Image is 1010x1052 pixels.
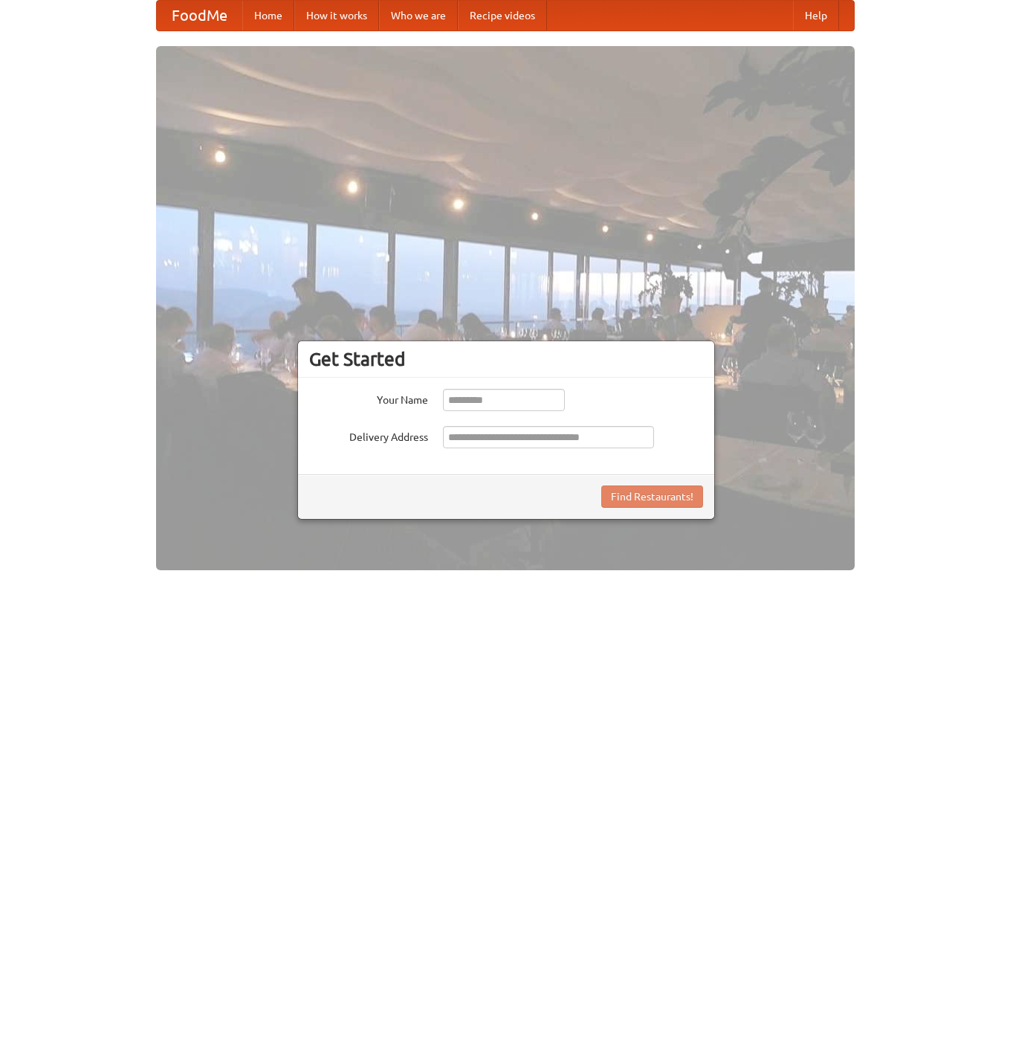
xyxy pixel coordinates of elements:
[309,389,428,407] label: Your Name
[157,1,242,30] a: FoodMe
[458,1,547,30] a: Recipe videos
[379,1,458,30] a: Who we are
[793,1,839,30] a: Help
[294,1,379,30] a: How it works
[601,485,703,508] button: Find Restaurants!
[242,1,294,30] a: Home
[309,348,703,370] h3: Get Started
[309,426,428,445] label: Delivery Address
